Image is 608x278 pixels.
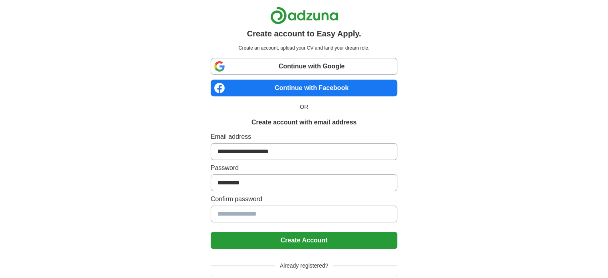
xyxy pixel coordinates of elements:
[270,6,338,24] img: Adzuna logo
[212,44,396,52] p: Create an account, upload your CV and land your dream role.
[211,58,397,75] a: Continue with Google
[211,132,397,142] label: Email address
[275,262,333,270] span: Already registered?
[251,118,357,127] h1: Create account with email address
[211,163,397,173] label: Password
[211,194,397,204] label: Confirm password
[211,80,397,96] a: Continue with Facebook
[295,103,313,111] span: OR
[211,232,397,249] button: Create Account
[247,28,361,40] h1: Create account to Easy Apply.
